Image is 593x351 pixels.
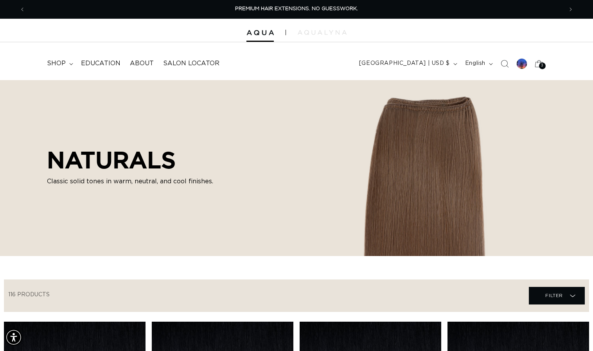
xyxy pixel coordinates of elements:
[541,63,544,69] span: 3
[545,288,563,303] span: Filter
[496,55,513,72] summary: Search
[14,2,31,17] button: Previous announcement
[246,30,274,36] img: Aqua Hair Extensions
[42,55,76,72] summary: shop
[8,292,50,297] span: 116 products
[359,59,450,68] span: [GEOGRAPHIC_DATA] | USD $
[163,59,219,68] span: Salon Locator
[47,59,66,68] span: shop
[125,55,158,72] a: About
[47,146,223,174] h2: NATURALS
[235,6,358,11] span: PREMIUM HAIR EXTENSIONS. NO GUESSWORK.
[158,55,224,72] a: Salon Locator
[5,329,22,346] div: Accessibility Menu
[47,177,223,186] p: Classic solid tones in warm, neutral, and cool finishes.
[465,59,485,68] span: English
[298,30,347,35] img: aqualyna.com
[130,59,154,68] span: About
[76,55,125,72] a: Education
[529,287,585,304] summary: Filter
[81,59,120,68] span: Education
[554,313,593,351] iframe: Chat Widget
[354,56,460,71] button: [GEOGRAPHIC_DATA] | USD $
[460,56,496,71] button: English
[562,2,579,17] button: Next announcement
